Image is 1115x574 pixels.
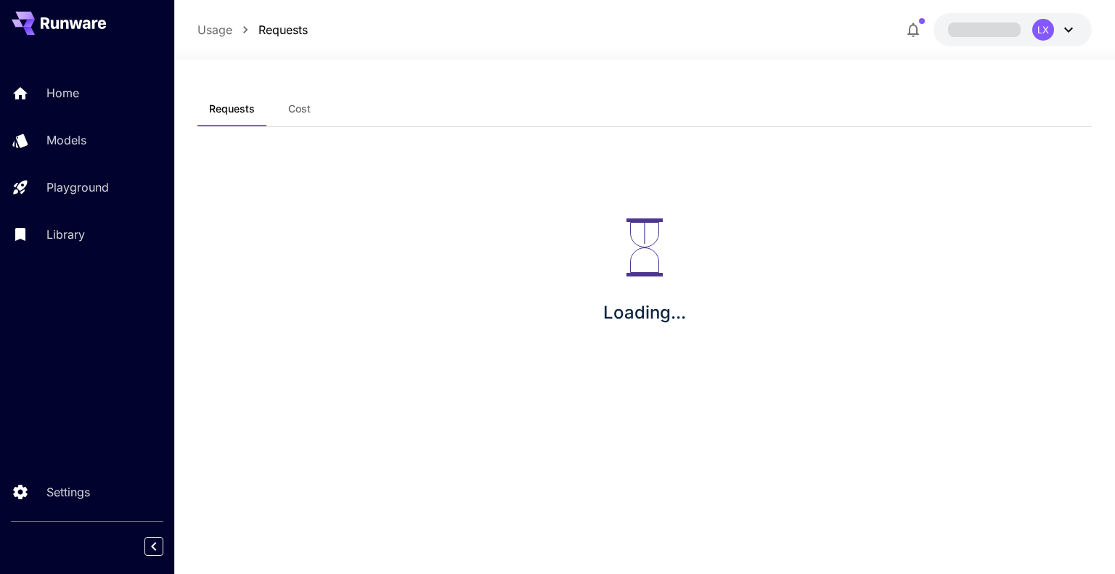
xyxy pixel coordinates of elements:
[46,226,85,243] p: Library
[288,102,311,115] span: Cost
[46,483,90,501] p: Settings
[1032,19,1054,41] div: LX
[155,533,174,559] div: Collapse sidebar
[934,13,1092,46] button: LX
[46,84,79,102] p: Home
[46,131,86,149] p: Models
[258,21,308,38] a: Requests
[209,102,255,115] span: Requests
[197,21,232,38] a: Usage
[46,179,109,196] p: Playground
[144,537,163,556] button: Collapse sidebar
[603,300,686,326] p: Loading...
[197,21,308,38] nav: breadcrumb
